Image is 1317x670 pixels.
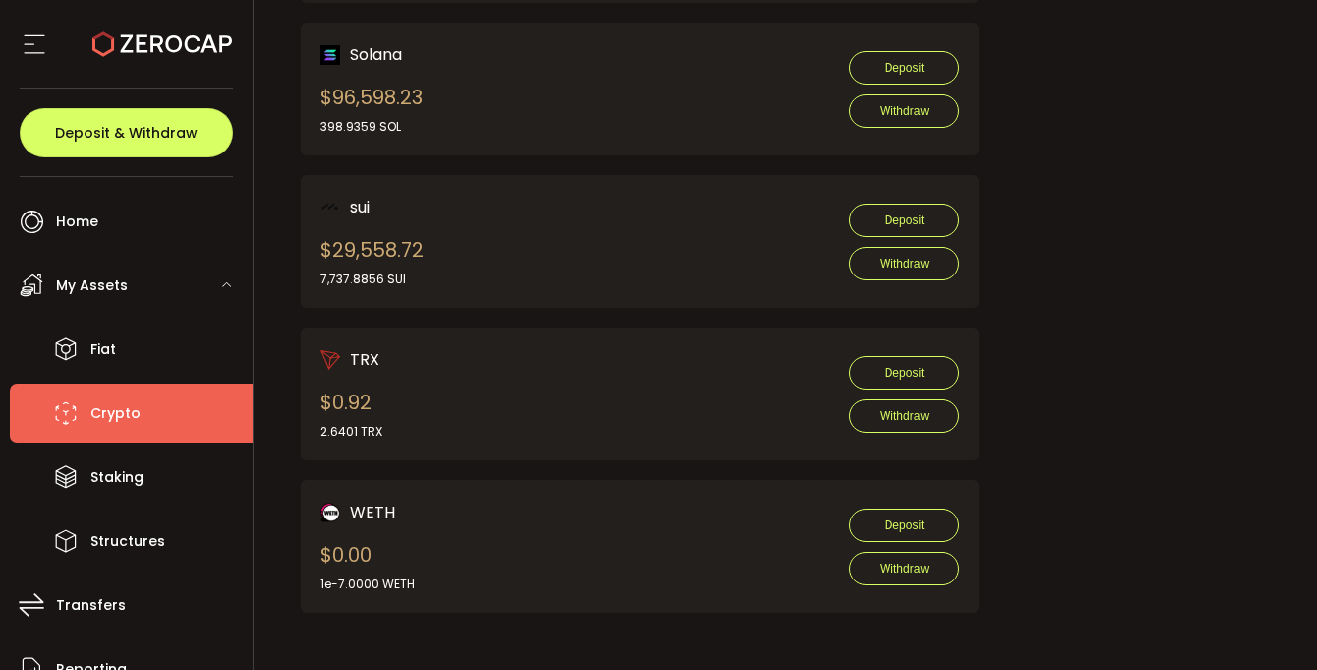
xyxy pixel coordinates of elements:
[849,356,959,390] button: Deposit
[885,213,925,227] span: Deposit
[350,42,402,67] span: Solana
[320,235,424,288] div: $29,558.72
[320,540,415,593] div: $0.00
[320,198,340,217] img: sui_portfolio.png
[1219,576,1317,670] iframe: Chat Widget
[90,463,143,492] span: Staking
[320,271,424,288] div: 7,737.8856 SUI
[849,247,959,280] button: Withdraw
[320,388,382,441] div: $0.92
[885,518,925,532] span: Deposit
[20,108,233,157] button: Deposit & Withdraw
[320,83,423,136] div: $96,598.23
[849,94,959,128] button: Withdraw
[849,204,959,237] button: Deposit
[55,126,198,140] span: Deposit & Withdraw
[320,576,415,593] div: 1e-7.0000 WETH
[320,503,340,522] img: weth_portfolio.png
[849,509,959,542] button: Deposit
[90,335,116,364] span: Fiat
[885,61,925,75] span: Deposit
[320,423,382,441] div: 2.6401 TRX
[880,104,929,118] span: Withdraw
[56,208,98,236] span: Home
[849,51,959,85] button: Deposit
[90,527,165,556] span: Structures
[56,591,126,620] span: Transfers
[350,347,379,372] span: TRX
[885,366,925,380] span: Deposit
[320,350,340,370] img: trx_portfolio.png
[90,399,141,428] span: Crypto
[320,118,423,136] div: 398.9359 SOL
[880,257,929,271] span: Withdraw
[56,272,128,300] span: My Assets
[849,552,959,585] button: Withdraw
[849,399,959,433] button: Withdraw
[880,562,929,576] span: Withdraw
[350,500,395,524] span: WETH
[880,409,929,423] span: Withdraw
[350,195,370,219] span: sui
[320,45,340,65] img: sol_portfolio.png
